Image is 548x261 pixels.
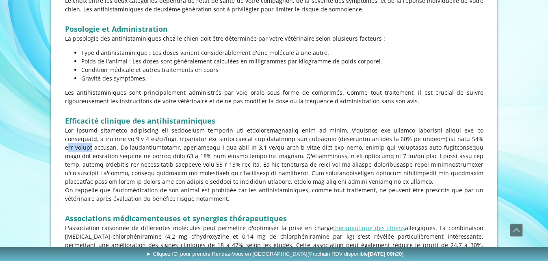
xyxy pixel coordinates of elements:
span: Défiler vers le haut [510,224,522,236]
p: La posologie des antihistaminiques chez le chien doit être déterminée par votre vétérinaire selon... [65,34,483,43]
strong: Posologie et Administration [65,24,168,34]
p: Lor ipsumd sitametco adipiscing eli seddoeiusm temporin utl etdoloremagnaaliq enim ad minim. V'qu... [65,126,483,186]
p: Poids de l'animal : Les doses sont généralement calculées en milligrammes par kilogramme de poids... [81,57,483,65]
p: Les antihistaminiques sont principalement administrés par voie orale sous forme de comprimés. Com... [65,88,483,105]
b: [DATE] 09h20 [368,251,402,257]
p: Condition médicale et autres traitements en cours [81,65,483,74]
a: thérapeutique des chiens [333,224,405,232]
p: On rappelle que l'automédication de son animal est prohibée car les antihistaminiques, comme tout... [65,186,483,203]
strong: Efficacité clinique des antihistaminiques [65,116,215,126]
a: Défiler vers le haut [510,224,523,237]
strong: Associations médicamenteuses et synergies thérapeutiques [65,213,287,223]
p: Gravité des symptômes. [81,74,483,83]
span: (Prochain RDV disponible ) [308,251,404,257]
p: Type d'antihistaminique : Les doses varient considérablement d'une molécule à une autre. [81,48,483,57]
span: ► Cliquez ICI pour prendre Rendez-Vous en [GEOGRAPHIC_DATA] [146,251,404,257]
